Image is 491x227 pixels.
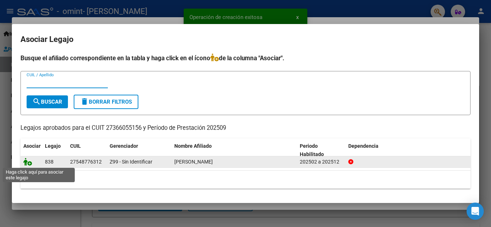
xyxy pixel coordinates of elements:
[80,97,89,106] mat-icon: delete
[348,143,378,149] span: Dependencia
[297,138,345,162] datatable-header-cell: Periodo Habilitado
[20,171,471,189] div: 1 registros
[300,158,343,166] div: 202502 a 202512
[107,138,171,162] datatable-header-cell: Gerenciador
[32,97,41,106] mat-icon: search
[20,124,471,133] p: Legajos aprobados para el CUIT 27366055156 y Período de Prestación 202509
[70,158,102,166] div: 27548776312
[20,33,471,46] h2: Asociar Legajo
[20,53,471,63] h4: Busque el afiliado correspondiente en la tabla y haga click en el ícono de la columna "Asociar".
[20,138,42,162] datatable-header-cell: Asociar
[174,143,212,149] span: Nombre Afiliado
[42,138,67,162] datatable-header-cell: Legajo
[27,95,68,108] button: Buscar
[45,159,54,165] span: 838
[300,143,324,157] span: Periodo Habilitado
[110,143,138,149] span: Gerenciador
[80,99,132,105] span: Borrar Filtros
[171,138,297,162] datatable-header-cell: Nombre Afiliado
[110,159,152,165] span: Z99 - Sin Identificar
[45,143,61,149] span: Legajo
[23,143,41,149] span: Asociar
[467,203,484,220] div: Open Intercom Messenger
[174,159,213,165] span: MIRANDA FRANCESCA
[345,138,471,162] datatable-header-cell: Dependencia
[32,99,62,105] span: Buscar
[67,138,107,162] datatable-header-cell: CUIL
[74,95,138,109] button: Borrar Filtros
[70,143,81,149] span: CUIL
